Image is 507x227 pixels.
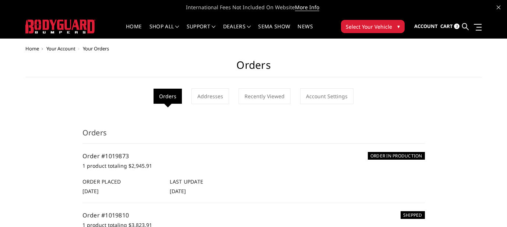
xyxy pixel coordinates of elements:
[414,17,438,36] a: Account
[25,45,39,52] a: Home
[258,24,290,38] a: SEMA Show
[46,45,75,52] a: Your Account
[414,23,438,29] span: Account
[25,59,482,77] h1: Orders
[397,22,400,30] span: ▾
[440,17,460,36] a: Cart 3
[83,45,109,52] span: Your Orders
[149,24,179,38] a: shop all
[126,24,142,38] a: Home
[82,188,99,195] span: [DATE]
[187,24,216,38] a: Support
[295,4,319,11] a: More Info
[239,88,291,104] a: Recently Viewed
[341,20,405,33] button: Select Your Vehicle
[300,88,353,104] a: Account Settings
[223,24,251,38] a: Dealers
[82,211,129,219] a: Order #1019810
[440,23,453,29] span: Cart
[297,24,313,38] a: News
[82,152,129,160] a: Order #1019873
[82,162,425,170] p: 1 product totaling $2,945.91
[401,211,425,219] h6: SHIPPED
[368,152,425,160] h6: ORDER IN PRODUCTION
[454,24,460,29] span: 3
[154,89,182,104] li: Orders
[82,127,425,144] h3: Orders
[346,23,392,31] span: Select Your Vehicle
[82,178,162,185] h6: Order Placed
[170,188,186,195] span: [DATE]
[170,178,250,185] h6: Last Update
[25,19,95,33] img: BODYGUARD BUMPERS
[191,88,229,104] a: Addresses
